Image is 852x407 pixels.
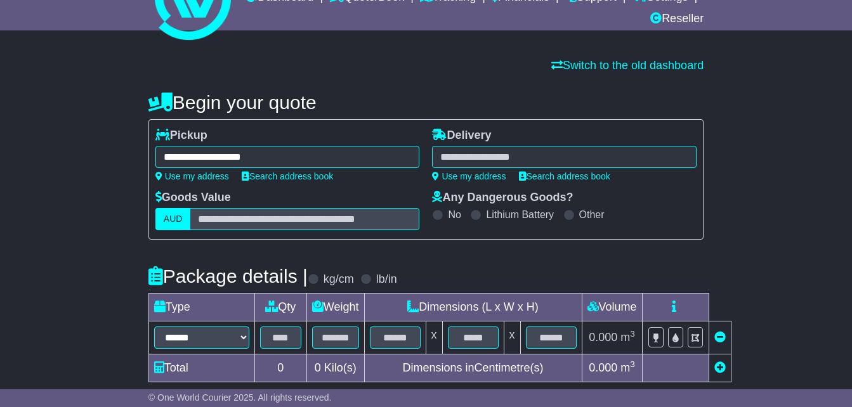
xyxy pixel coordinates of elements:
[504,321,520,354] td: x
[620,331,635,344] span: m
[315,361,321,374] span: 0
[306,354,364,382] td: Kilo(s)
[650,9,704,30] a: Reseller
[582,294,642,321] td: Volume
[448,209,461,221] label: No
[579,209,605,221] label: Other
[242,171,333,181] a: Search address book
[324,273,354,287] label: kg/cm
[551,59,704,72] a: Switch to the old dashboard
[630,359,635,369] sup: 3
[306,294,364,321] td: Weight
[148,354,254,382] td: Total
[486,209,554,221] label: Lithium Battery
[589,331,617,344] span: 0.000
[364,354,582,382] td: Dimensions in Centimetre(s)
[148,92,704,113] h4: Begin your quote
[155,171,229,181] a: Use my address
[376,273,397,287] label: lb/in
[155,191,231,205] label: Goods Value
[432,129,491,143] label: Delivery
[432,171,506,181] a: Use my address
[364,294,582,321] td: Dimensions (L x W x H)
[155,129,207,143] label: Pickup
[630,329,635,339] sup: 3
[254,354,306,382] td: 0
[432,191,573,205] label: Any Dangerous Goods?
[714,331,726,344] a: Remove this item
[426,321,442,354] td: x
[620,361,635,374] span: m
[155,208,191,230] label: AUD
[254,294,306,321] td: Qty
[148,392,332,403] span: © One World Courier 2025. All rights reserved.
[148,294,254,321] td: Type
[714,361,726,374] a: Add new item
[148,266,308,287] h4: Package details |
[589,361,617,374] span: 0.000
[519,171,610,181] a: Search address book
